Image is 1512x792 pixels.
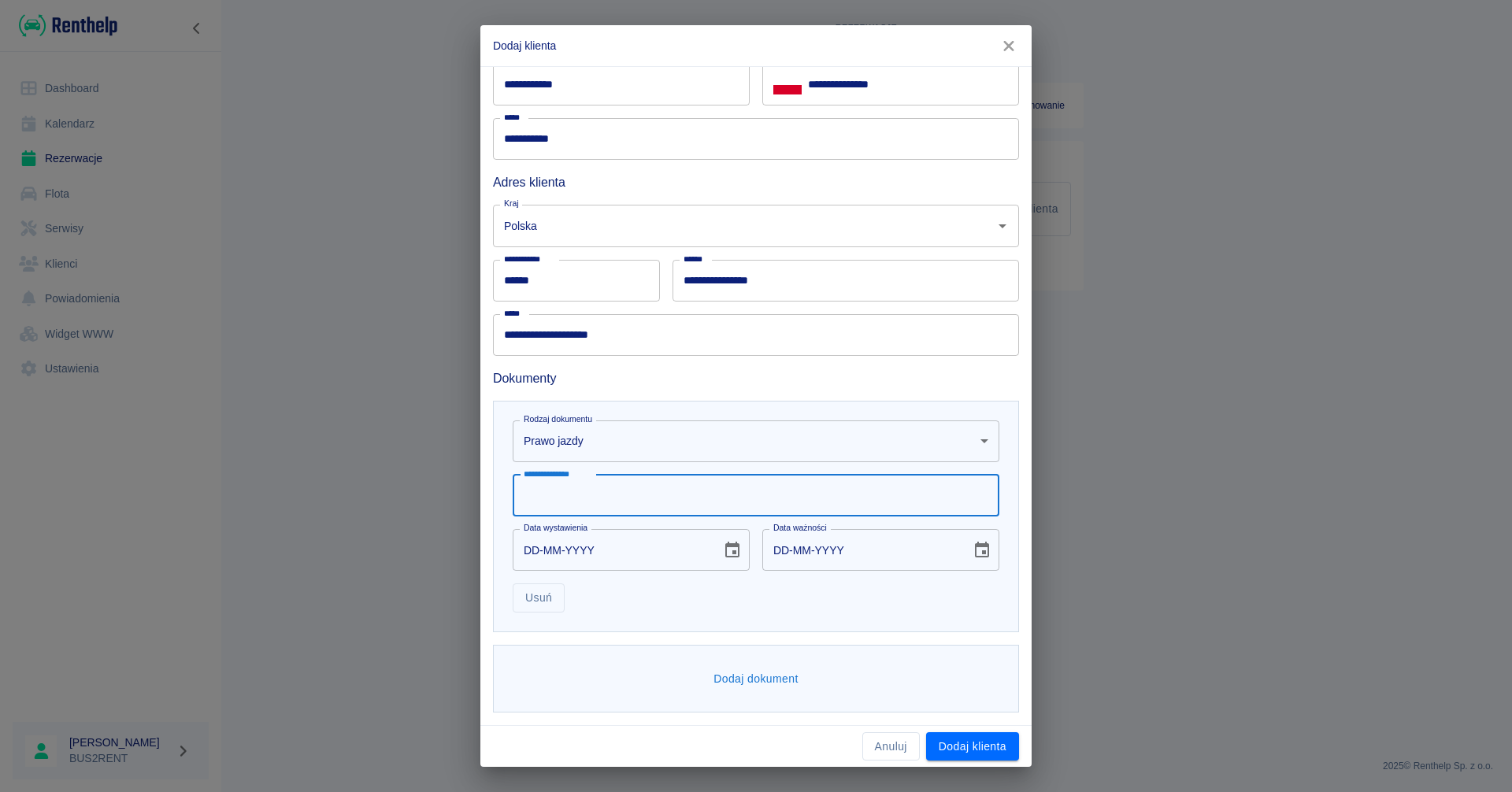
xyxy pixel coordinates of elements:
button: Dodaj klienta [926,732,1019,761]
label: Data wystawienia [524,522,587,534]
button: Dodaj dokument [707,664,805,694]
div: Prawo jazdy [513,420,999,462]
button: Choose date [717,535,748,566]
h6: Dokumenty [493,368,1019,388]
button: Select country [773,73,802,97]
button: Anuluj [862,732,920,761]
label: Data ważności [773,522,827,534]
button: Usuń [513,583,565,613]
label: Kraj [504,198,519,209]
button: Otwórz [991,215,1014,237]
input: DD-MM-YYYY [762,529,960,571]
h6: Adres klienta [493,172,1019,192]
label: Rodzaj dokumentu [524,413,592,425]
h2: Dodaj klienta [480,25,1032,66]
button: Choose date [966,535,998,566]
input: DD-MM-YYYY [513,529,710,571]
